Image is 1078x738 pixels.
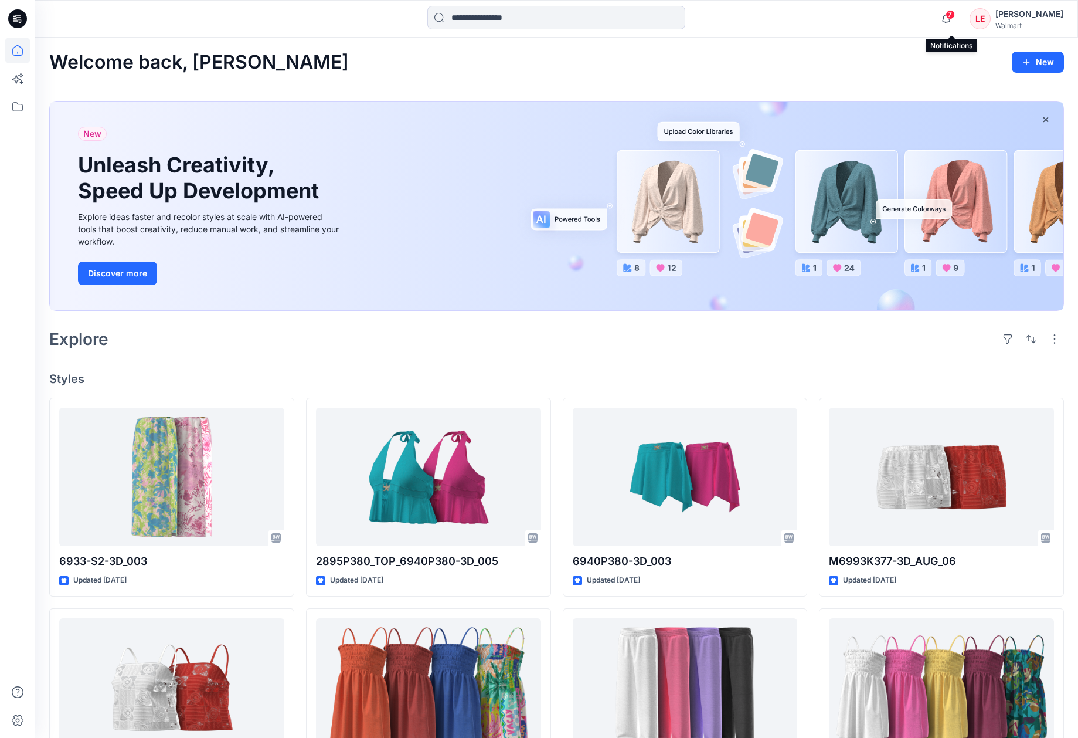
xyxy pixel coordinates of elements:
span: New [83,127,101,141]
span: 7 [946,10,955,19]
p: Updated [DATE] [330,574,383,587]
h1: Unleash Creativity, Speed Up Development [78,153,324,203]
h2: Explore [49,330,108,348]
p: M6993K377-3D_AUG_06 [829,553,1054,570]
h4: Styles [49,372,1064,386]
p: 6940P380-3D_003 [573,553,798,570]
p: 2895P380_TOP_6940P380-3D_005 [316,553,541,570]
a: 6933-S2-3D_003 [59,408,284,547]
p: 6933-S2-3D_003 [59,553,284,570]
a: 2895P380_TOP_6940P380-3D_005 [316,408,541,547]
div: Explore ideas faster and recolor styles at scale with AI-powered tools that boost creativity, red... [78,211,342,248]
p: Updated [DATE] [843,574,896,587]
h2: Welcome back, [PERSON_NAME] [49,52,349,73]
p: Updated [DATE] [73,574,127,587]
button: New [1012,52,1064,73]
button: Discover more [78,262,157,285]
a: 6940P380-3D_003 [573,408,798,547]
a: M6993K377-3D_AUG_06 [829,408,1054,547]
div: [PERSON_NAME] [995,7,1063,21]
p: Updated [DATE] [587,574,640,587]
div: Walmart [995,21,1063,30]
div: LE [970,8,991,29]
a: Discover more [78,262,342,285]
